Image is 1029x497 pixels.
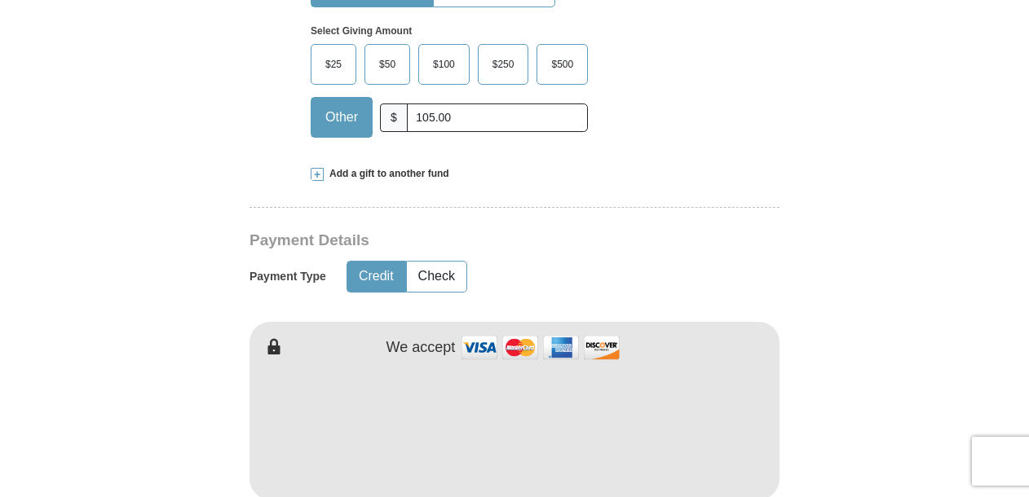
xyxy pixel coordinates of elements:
[386,339,456,357] h4: We accept
[407,103,588,132] input: Other Amount
[484,52,523,77] span: $250
[425,52,463,77] span: $100
[317,105,366,130] span: Other
[371,52,404,77] span: $50
[347,262,405,292] button: Credit
[311,25,412,37] strong: Select Giving Amount
[407,262,466,292] button: Check
[380,103,408,132] span: $
[543,52,581,77] span: $500
[459,330,622,365] img: credit cards accepted
[250,270,326,284] h5: Payment Type
[250,231,665,250] h3: Payment Details
[324,167,449,181] span: Add a gift to another fund
[317,52,350,77] span: $25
